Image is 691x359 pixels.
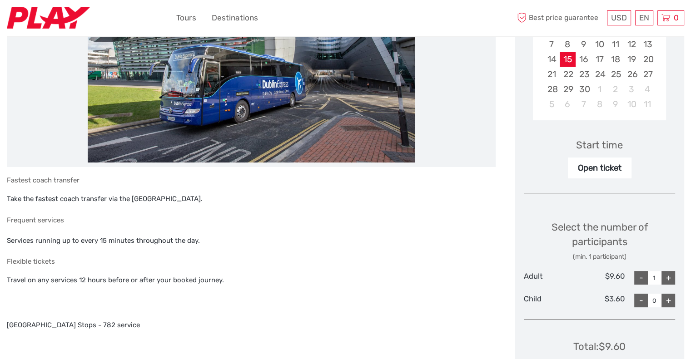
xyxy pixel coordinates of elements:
[634,271,648,285] div: -
[7,193,496,205] p: Take the fastest coach transfer via the [GEOGRAPHIC_DATA].
[560,37,576,52] div: Choose Monday, September 8th, 2025
[623,37,639,52] div: Choose Friday, September 12th, 2025
[634,294,648,307] div: -
[573,339,626,354] div: Total : $9.60
[7,235,496,247] p: Services running up to every 15 minutes throughout the day.
[536,21,663,112] div: month 2025-09
[640,82,656,97] div: Choose Saturday, October 4th, 2025
[607,82,623,97] div: Choose Thursday, October 2nd, 2025
[212,11,258,25] a: Destinations
[524,220,675,261] div: Select the number of participants
[524,294,574,307] div: Child
[607,52,623,67] div: Choose Thursday, September 18th, 2025
[543,67,559,82] div: Choose Sunday, September 21st, 2025
[607,37,623,52] div: Choose Thursday, September 11th, 2025
[543,52,559,67] div: Choose Sunday, September 14th, 2025
[623,82,639,97] div: Choose Friday, October 3rd, 2025
[576,37,592,52] div: Choose Tuesday, September 9th, 2025
[623,97,639,112] div: Choose Friday, October 10th, 2025
[592,37,607,52] div: Choose Wednesday, September 10th, 2025
[607,97,623,112] div: Choose Thursday, October 9th, 2025
[574,294,625,307] div: $3.60
[7,216,496,224] h5: Frequent services
[607,67,623,82] div: Choose Thursday, September 25th, 2025
[560,82,576,97] div: Choose Monday, September 29th, 2025
[524,252,675,261] div: (min. 1 participant)
[640,97,656,112] div: Choose Saturday, October 11th, 2025
[672,13,680,22] span: 0
[524,271,574,285] div: Adult
[543,82,559,97] div: Choose Sunday, September 28th, 2025
[515,10,605,25] span: Best price guarantee
[560,52,576,67] div: Choose Monday, September 15th, 2025
[661,294,675,307] div: +
[7,7,90,29] img: 2467-7e1744d7-2434-4362-8842-68c566c31c52_logo_small.jpg
[574,271,625,285] div: $9.60
[640,67,656,82] div: Choose Saturday, September 27th, 2025
[640,52,656,67] div: Choose Saturday, September 20th, 2025
[13,16,103,23] p: We're away right now. Please check back later!
[592,97,607,112] div: Choose Wednesday, October 8th, 2025
[560,97,576,112] div: Choose Monday, October 6th, 2025
[104,14,115,25] button: Open LiveChat chat widget
[543,97,559,112] div: Choose Sunday, October 5th, 2025
[576,52,592,67] div: Choose Tuesday, September 16th, 2025
[592,82,607,97] div: Choose Wednesday, October 1st, 2025
[576,82,592,97] div: Choose Tuesday, September 30th, 2025
[592,67,607,82] div: Choose Wednesday, September 24th, 2025
[7,176,496,184] h5: Fastest coach transfer
[611,13,627,22] span: USD
[560,67,576,82] div: Choose Monday, September 22nd, 2025
[543,37,559,52] div: Choose Sunday, September 7th, 2025
[623,52,639,67] div: Choose Friday, September 19th, 2025
[576,67,592,82] div: Choose Tuesday, September 23rd, 2025
[592,52,607,67] div: Choose Wednesday, September 17th, 2025
[176,11,196,25] a: Tours
[7,275,496,286] p: Travel on any services 12 hours before or after your booked journey.
[640,37,656,52] div: Choose Saturday, September 13th, 2025
[576,138,623,152] div: Start time
[635,10,653,25] div: EN
[7,257,496,266] h5: Flexible tickets
[576,97,592,112] div: Choose Tuesday, October 7th, 2025
[623,67,639,82] div: Choose Friday, September 26th, 2025
[568,157,631,178] div: Open ticket
[7,320,496,331] p: [GEOGRAPHIC_DATA] Stops - 782 service
[661,271,675,285] div: +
